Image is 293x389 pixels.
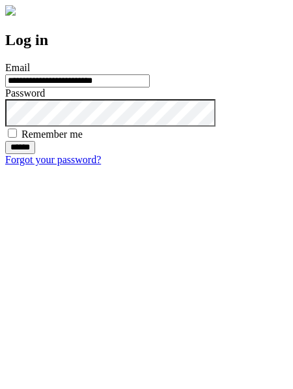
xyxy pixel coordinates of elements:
h2: Log in [5,31,288,49]
a: Forgot your password? [5,154,101,165]
img: logo-4e3dc11c47720685a147b03b5a06dd966a58ff35d612b21f08c02c0306f2b779.png [5,5,16,16]
label: Remember me [21,129,83,140]
label: Email [5,62,30,73]
label: Password [5,87,45,99]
